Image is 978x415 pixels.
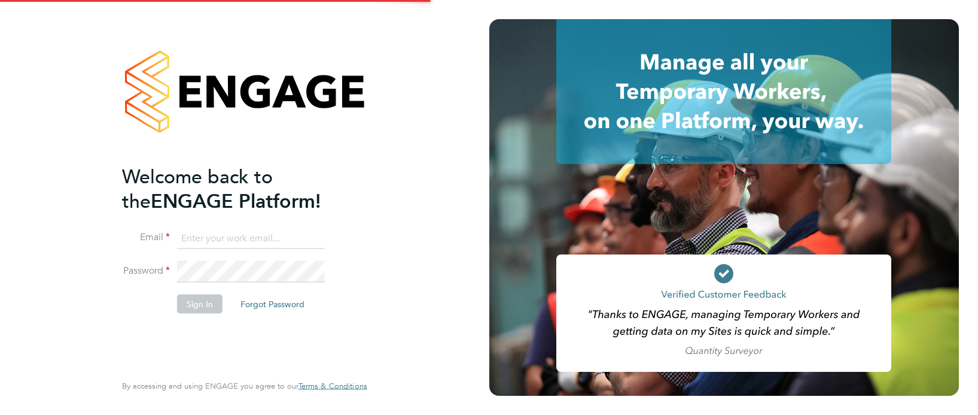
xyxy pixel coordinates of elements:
[122,164,355,213] h2: ENGAGE Platform!
[122,231,170,244] label: Email
[177,228,325,249] input: Enter your work email...
[177,295,223,314] button: Sign In
[298,381,367,391] a: Terms & Conditions
[122,265,170,277] label: Password
[122,381,367,391] span: By accessing and using ENGAGE you agree to our
[122,165,273,213] span: Welcome back to the
[231,295,314,314] button: Forgot Password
